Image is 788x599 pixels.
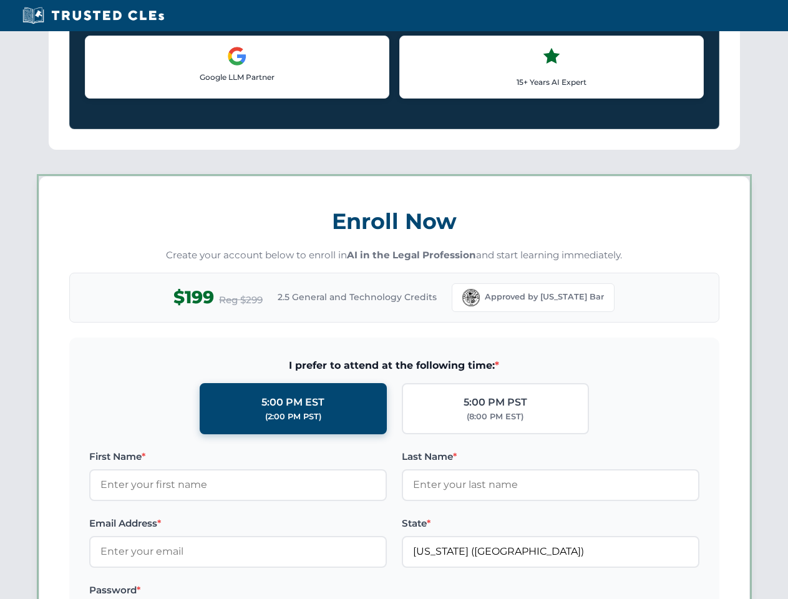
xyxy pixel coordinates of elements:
img: Google [227,46,247,66]
div: (8:00 PM EST) [467,411,523,423]
span: Approved by [US_STATE] Bar [485,291,604,303]
div: 5:00 PM PST [464,394,527,411]
input: Enter your last name [402,469,699,500]
input: Enter your first name [89,469,387,500]
label: Password [89,583,387,598]
strong: AI in the Legal Profession [347,249,476,261]
div: 5:00 PM EST [261,394,324,411]
label: Email Address [89,516,387,531]
h3: Enroll Now [69,202,719,241]
input: Enter your email [89,536,387,567]
label: State [402,516,699,531]
label: Last Name [402,449,699,464]
span: Reg $299 [219,293,263,308]
span: $199 [173,283,214,311]
input: Florida (FL) [402,536,699,567]
img: Trusted CLEs [19,6,168,25]
p: 15+ Years AI Expert [410,76,693,88]
span: 2.5 General and Technology Credits [278,290,437,304]
img: Florida Bar [462,289,480,306]
span: I prefer to attend at the following time: [89,358,699,374]
div: (2:00 PM PST) [265,411,321,423]
label: First Name [89,449,387,464]
p: Create your account below to enroll in and start learning immediately. [69,248,719,263]
p: Google LLM Partner [95,71,379,83]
